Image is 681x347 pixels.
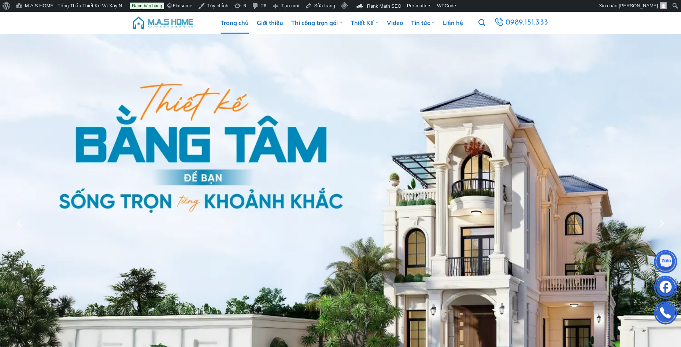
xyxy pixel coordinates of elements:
[655,277,677,299] img: Facebook
[411,12,435,34] a: Tin tức
[351,12,378,34] a: Thiết Kế
[655,303,677,325] img: Phone
[654,185,667,261] button: Next
[655,252,677,274] img: Zalo
[478,15,485,30] a: Tìm kiếm
[14,185,27,261] button: Previous
[132,12,194,34] img: M.A.S HOME – Tổng Thầu Thiết Kế Và Xây Nhà Trọn Gói
[291,12,343,34] a: Thi công trọn gói
[221,12,249,34] a: Trang chủ
[387,12,403,34] a: Video
[130,3,164,9] a: Đang bán hàng
[619,3,658,8] span: [PERSON_NAME]
[257,12,283,34] a: Giới thiệu
[367,3,401,9] span: Rank Math SEO
[443,12,463,34] a: Liên hệ
[506,16,548,29] span: 0989.151.333
[493,16,549,29] a: 0989.151.333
